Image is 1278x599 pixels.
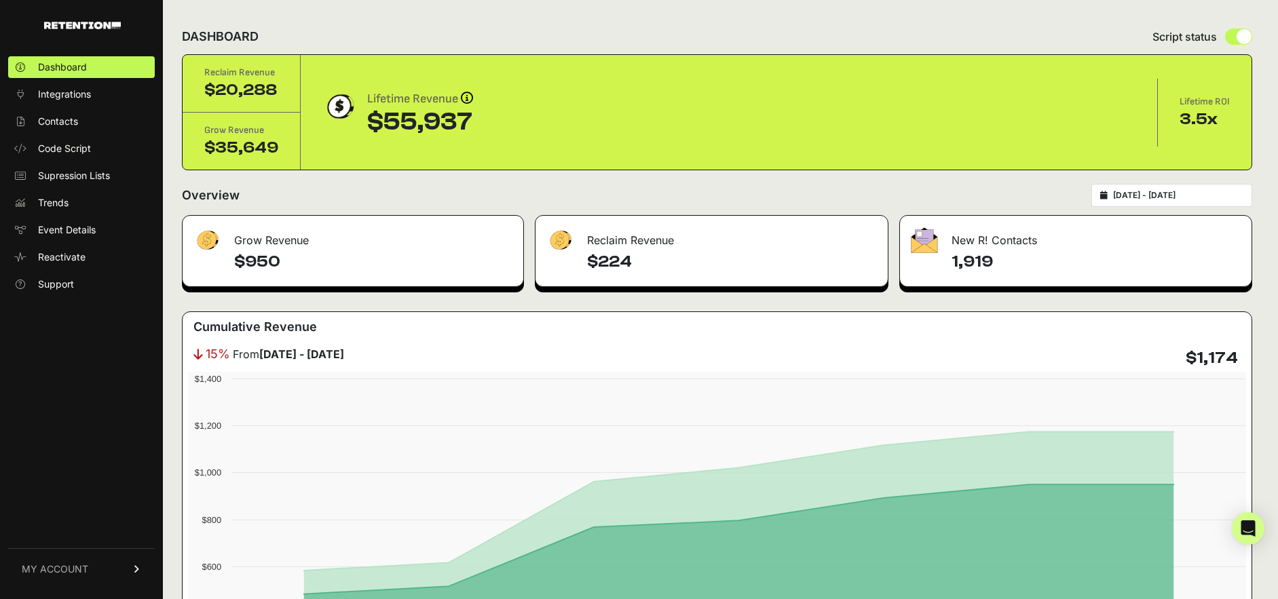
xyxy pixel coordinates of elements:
div: $35,649 [204,137,278,159]
text: $1,200 [195,421,221,431]
h4: 1,919 [952,251,1241,273]
div: Reclaim Revenue [204,66,278,79]
text: $1,400 [195,374,221,384]
div: Grow Revenue [183,216,523,256]
a: Reactivate [8,246,155,268]
div: Reclaim Revenue [535,216,888,256]
span: Contacts [38,115,78,128]
div: Lifetime ROI [1180,95,1230,109]
img: fa-dollar-13500eef13a19c4ab2b9ed9ad552e47b0d9fc28b02b83b90ba0e00f96d6372e9.png [546,227,574,254]
div: $55,937 [367,109,473,136]
span: Supression Lists [38,169,110,182]
span: Reactivate [38,250,86,264]
img: dollar-coin-05c43ed7efb7bc0c12610022525b4bbbb207c7efeef5aecc26f025e68dcafac9.png [322,90,356,123]
img: Retention.com [44,22,121,29]
div: Open Intercom Messenger [1232,512,1264,545]
span: Script status [1152,28,1217,45]
span: Support [38,277,74,291]
h4: $1,174 [1186,347,1238,369]
a: Code Script [8,138,155,159]
h2: Overview [182,186,240,205]
a: Event Details [8,219,155,241]
span: From [233,346,344,362]
img: fa-dollar-13500eef13a19c4ab2b9ed9ad552e47b0d9fc28b02b83b90ba0e00f96d6372e9.png [193,227,221,254]
span: Integrations [38,88,91,101]
a: MY ACCOUNT [8,548,155,590]
a: Contacts [8,111,155,132]
text: $1,000 [195,467,221,478]
h3: Cumulative Revenue [193,317,317,336]
a: Trends [8,192,155,214]
span: Trends [38,196,69,210]
div: 3.5x [1180,109,1230,130]
div: New R! Contacts [900,216,1252,256]
span: 15% [206,345,230,364]
text: $600 [202,562,221,572]
a: Support [8,273,155,295]
img: fa-envelope-19ae18322b30453b285274b1b8af3d052b27d846a4fbe8435d1a52b978f639a2.png [911,227,938,253]
div: Grow Revenue [204,123,278,137]
div: $20,288 [204,79,278,101]
h4: $950 [234,251,512,273]
span: Event Details [38,223,96,237]
div: Lifetime Revenue [367,90,473,109]
strong: [DATE] - [DATE] [259,347,344,361]
span: Code Script [38,142,91,155]
h2: DASHBOARD [182,27,259,46]
a: Integrations [8,83,155,105]
h4: $224 [587,251,878,273]
a: Dashboard [8,56,155,78]
a: Supression Lists [8,165,155,187]
span: Dashboard [38,60,87,74]
text: $800 [202,515,221,525]
span: MY ACCOUNT [22,562,88,576]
